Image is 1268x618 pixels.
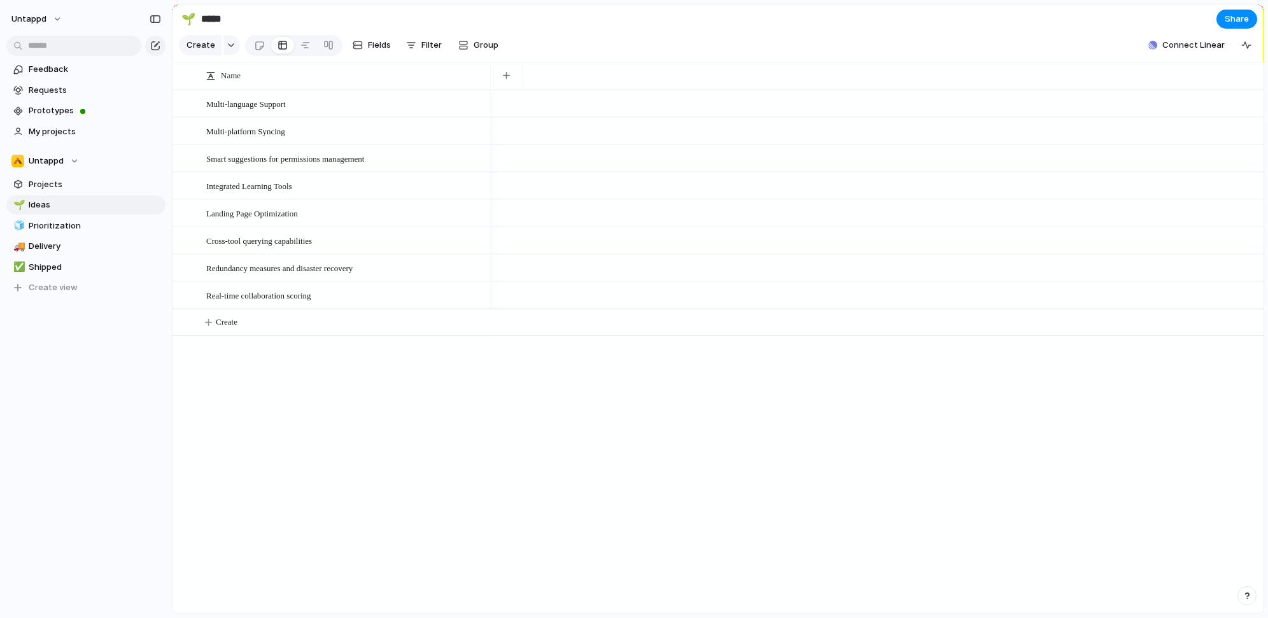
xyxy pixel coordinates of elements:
span: Connect Linear [1162,39,1225,52]
span: Real-time collaboration scoring [206,288,311,302]
span: Integrated Learning Tools [206,178,292,193]
button: 🌱 [178,9,199,29]
span: Filter [421,39,442,52]
button: 🚚 [11,240,24,253]
span: Redundancy measures and disaster recovery [206,260,353,275]
span: Create [187,39,215,52]
span: Smart suggestions for permissions management [206,151,364,165]
button: Untappd [6,151,166,171]
button: Filter [401,35,447,55]
span: Untappd [29,155,64,167]
span: Multi-platform Syncing [206,123,285,138]
a: 🚚Delivery [6,237,166,256]
a: My projects [6,122,166,141]
span: Landing Page Optimization [206,206,298,220]
div: 🚚 [13,239,22,254]
a: Prototypes [6,101,166,120]
span: Name [221,69,241,82]
button: Share [1216,10,1257,29]
span: Create [216,316,237,328]
span: Untappd [11,13,46,25]
span: Feedback [29,63,161,76]
span: Fields [368,39,391,52]
span: Share [1225,13,1249,25]
button: Fields [348,35,396,55]
span: Shipped [29,261,161,274]
div: ✅ [13,260,22,274]
div: 🌱 [13,198,22,213]
button: Group [452,35,505,55]
span: Create view [29,281,78,294]
button: Connect Linear [1143,36,1230,55]
button: 🌱 [11,199,24,211]
span: Multi-language Support [206,96,286,111]
span: Delivery [29,240,161,253]
button: Create view [6,278,166,297]
button: Untappd [6,9,69,29]
span: Prioritization [29,220,161,232]
button: 🧊 [11,220,24,232]
a: Projects [6,175,166,194]
span: Ideas [29,199,161,211]
button: Create [179,35,222,55]
div: 🌱 [181,10,195,27]
a: Feedback [6,60,166,79]
span: Prototypes [29,104,161,117]
button: ✅ [11,261,24,274]
a: Requests [6,81,166,100]
div: 🧊 [13,218,22,233]
a: ✅Shipped [6,258,166,277]
span: Cross-tool querying capabilities [206,233,312,248]
span: Group [474,39,498,52]
span: Projects [29,178,161,191]
a: 🌱Ideas [6,195,166,214]
span: My projects [29,125,161,138]
span: Requests [29,84,161,97]
a: 🧊Prioritization [6,216,166,235]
